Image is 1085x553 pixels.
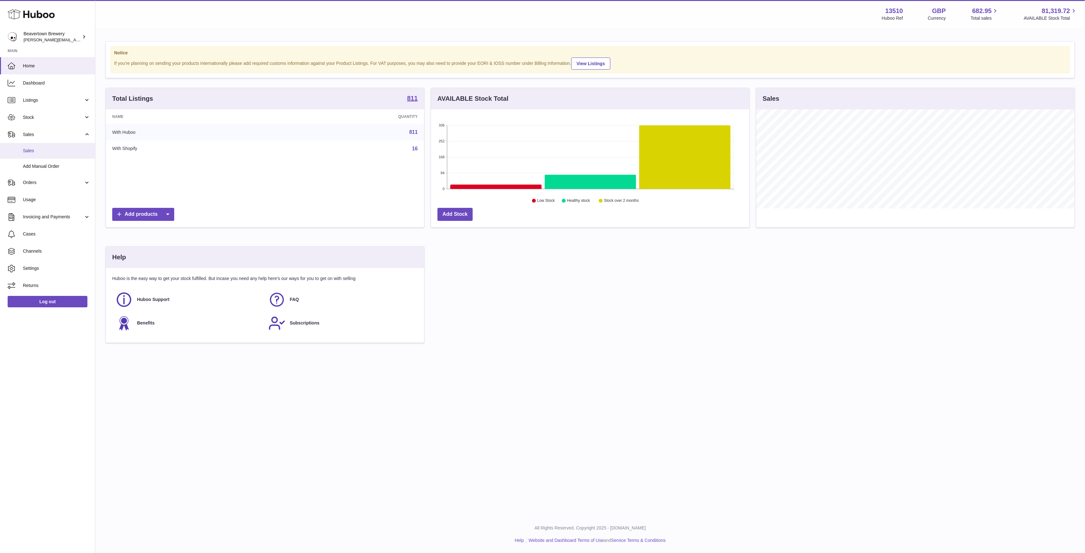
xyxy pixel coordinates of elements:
span: Listings [23,97,84,103]
span: Sales [23,132,84,138]
a: Help [515,538,524,543]
a: Huboo Support [115,291,262,308]
a: Benefits [115,315,262,332]
span: 682.95 [972,7,992,15]
span: Orders [23,180,84,186]
a: Log out [8,296,87,307]
span: Stock [23,114,84,120]
h3: Help [112,253,126,262]
a: 16 [412,146,418,151]
td: With Huboo [106,124,278,140]
h3: AVAILABLE Stock Total [437,94,508,103]
strong: 811 [407,95,418,101]
div: Huboo Ref [882,15,903,21]
a: 811 [409,129,418,135]
a: Website and Dashboard Terms of Use [529,538,604,543]
a: 811 [407,95,418,103]
span: Invoicing and Payments [23,214,84,220]
span: Dashboard [23,80,90,86]
span: Total sales [971,15,999,21]
div: Currency [928,15,946,21]
img: Matthew.McCormack@beavertownbrewery.co.uk [8,32,17,42]
span: Sales [23,148,90,154]
li: and [526,537,666,543]
h3: Sales [763,94,779,103]
strong: Notice [114,50,1066,56]
span: 81,319.72 [1042,7,1070,15]
a: FAQ [268,291,415,308]
div: If you're planning on sending your products internationally please add required customs informati... [114,57,1066,70]
span: Channels [23,248,90,254]
div: Beavertown Brewery [24,31,81,43]
text: 336 [439,123,444,127]
a: Service Terms & Conditions [611,538,666,543]
a: Add products [112,208,174,221]
p: All Rights Reserved. Copyright 2025 - [DOMAIN_NAME] [100,525,1080,531]
text: 168 [439,155,444,159]
strong: 13510 [885,7,903,15]
text: Stock over 2 months [604,199,639,203]
th: Quantity [278,109,424,124]
span: AVAILABLE Stock Total [1024,15,1077,21]
span: Cases [23,231,90,237]
text: 84 [441,171,444,175]
td: With Shopify [106,140,278,157]
span: Add Manual Order [23,163,90,169]
a: 81,319.72 AVAILABLE Stock Total [1024,7,1077,21]
a: View Listings [571,58,610,70]
span: Benefits [137,320,155,326]
span: [PERSON_NAME][EMAIL_ADDRESS][PERSON_NAME][DOMAIN_NAME] [24,37,161,42]
text: 252 [439,139,444,143]
span: Settings [23,265,90,271]
p: Huboo is the easy way to get your stock fulfilled. But incase you need any help here's our ways f... [112,276,418,282]
span: Home [23,63,90,69]
th: Name [106,109,278,124]
text: 0 [443,187,444,191]
span: FAQ [290,297,299,303]
span: Subscriptions [290,320,319,326]
h3: Total Listings [112,94,153,103]
a: Add Stock [437,208,473,221]
span: Returns [23,283,90,289]
text: Low Stock [537,199,555,203]
a: 682.95 Total sales [971,7,999,21]
span: Usage [23,197,90,203]
span: Huboo Support [137,297,169,303]
a: Subscriptions [268,315,415,332]
text: Healthy stock [567,199,590,203]
strong: GBP [932,7,946,15]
